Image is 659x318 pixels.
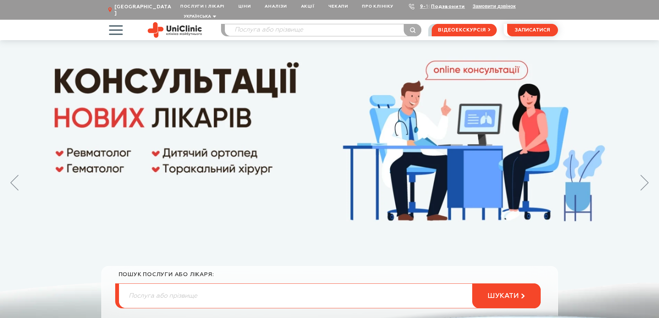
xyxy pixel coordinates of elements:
div: пошук послуги або лікаря: [119,271,541,283]
a: Подзвонити [431,4,465,9]
button: Замовити дзвінок [473,3,515,9]
input: Послуга або прізвище [225,24,421,36]
button: Українська [182,14,216,19]
button: записатися [507,24,558,36]
button: шукати [472,283,541,308]
span: [GEOGRAPHIC_DATA] [115,4,173,16]
img: Uniclinic [148,22,202,38]
span: шукати [487,292,519,300]
input: Послуга або прізвище [119,284,540,308]
span: відеоекскурсія [438,24,486,36]
span: записатися [515,28,550,33]
a: 9-103 [420,4,435,9]
span: Українська [184,15,211,19]
a: відеоекскурсія [432,24,496,36]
